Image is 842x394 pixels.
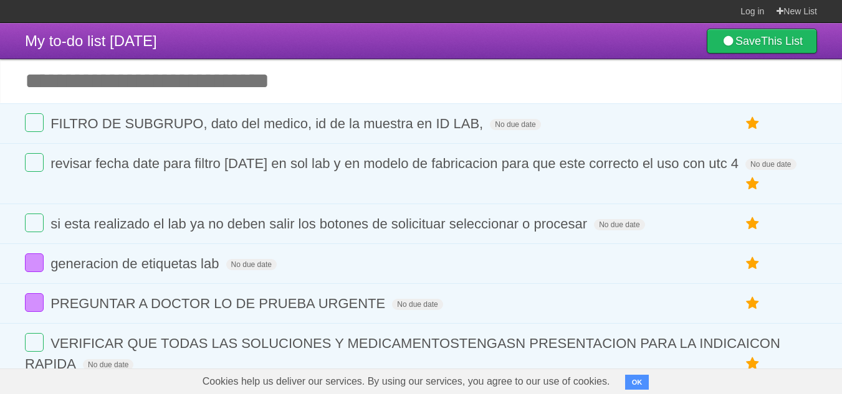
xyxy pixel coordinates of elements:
span: No due date [392,299,443,310]
label: Done [25,253,44,272]
label: Done [25,213,44,232]
label: Done [25,293,44,312]
span: My to-do list [DATE] [25,32,157,49]
span: No due date [226,259,277,270]
button: OK [625,375,649,390]
span: VERIFICAR QUE TODAS LAS SOLUCIONES Y MEDICAMENTOSTENGASN PRESENTACION PARA LA INDICAICON RAPIDA [25,335,780,372]
label: Done [25,113,44,132]
a: SaveThis List [707,29,817,54]
span: revisar fecha date para filtro [DATE] en sol lab y en modelo de fabricacion para que este correct... [50,156,742,171]
b: This List [761,35,803,47]
label: Star task [741,253,765,274]
span: Cookies help us deliver our services. By using our services, you agree to our use of cookies. [190,369,623,394]
span: FILTRO DE SUBGRUPO, dato del medico, id de la muestra en ID LAB, [50,116,486,131]
label: Star task [741,293,765,314]
span: No due date [83,359,133,370]
label: Star task [741,213,765,234]
span: PREGUNTAR A DOCTOR LO DE PRUEBA URGENTE [50,296,388,311]
span: si esta realizado el lab ya no deben salir los botones de solicituar seleccionar o procesar [50,216,590,232]
label: Star task [741,174,765,194]
label: Done [25,153,44,172]
label: Star task [741,113,765,134]
span: generacion de etiquetas lab [50,256,222,271]
label: Done [25,333,44,352]
span: No due date [594,219,644,230]
span: No due date [745,159,796,170]
span: No due date [490,119,540,130]
label: Star task [741,354,765,374]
